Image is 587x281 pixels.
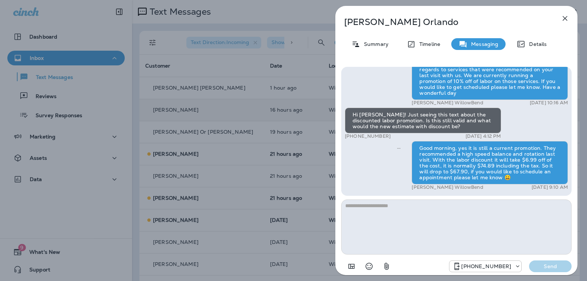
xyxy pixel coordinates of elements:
[412,51,568,100] div: This is [PERSON_NAME] from [GEOGRAPHIC_DATA] Automotive, I am reaching out to you [DATE] in regar...
[416,41,440,47] p: Timeline
[344,17,544,27] p: [PERSON_NAME] Orlando
[345,133,391,139] p: [PHONE_NUMBER]
[449,262,521,271] div: +1 (813) 497-4455
[362,259,376,274] button: Select an emoji
[530,100,568,106] p: [DATE] 10:16 AM
[412,100,483,106] p: [PERSON_NAME] WillowBend
[532,184,568,190] p: [DATE] 9:10 AM
[461,263,511,269] p: [PHONE_NUMBER]
[525,41,547,47] p: Details
[412,141,568,184] div: Good morning, yes it is still a current promotion. They recommended a high speed balance and rota...
[466,133,501,139] p: [DATE] 4:12 PM
[467,41,498,47] p: Messaging
[397,144,401,151] span: Sent
[345,108,501,133] div: Hi [PERSON_NAME]! Just seeing this text about the discounted labor promotion. Is this still valid...
[344,259,359,274] button: Add in a premade template
[412,184,483,190] p: [PERSON_NAME] WillowBend
[360,41,389,47] p: Summary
